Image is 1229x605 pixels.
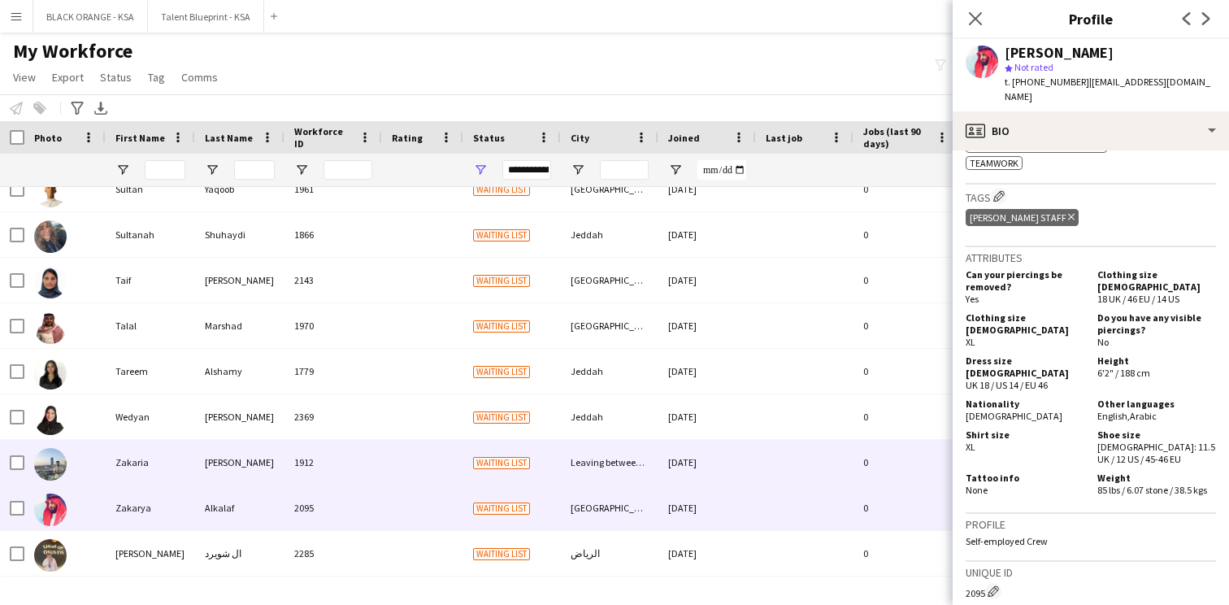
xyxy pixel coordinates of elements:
div: [DATE] [658,440,756,485]
div: Taif [106,258,195,302]
button: Open Filter Menu [205,163,219,177]
button: Open Filter Menu [571,163,585,177]
div: 1970 [284,303,382,348]
div: Shuhaydi [195,212,284,257]
input: Workforce ID Filter Input [324,160,372,180]
div: 0 [853,349,959,394]
div: 0 [853,167,959,211]
div: الرياض [561,531,658,576]
a: Comms [175,67,224,88]
div: 1961 [284,167,382,211]
span: | [EMAIL_ADDRESS][DOMAIN_NAME] [1005,76,1210,102]
div: 0 [853,212,959,257]
span: Waiting list [473,320,530,333]
img: Sultanah Shuhaydi [34,220,67,253]
span: City [571,132,589,144]
h3: Tags [966,188,1216,205]
button: Open Filter Menu [115,163,130,177]
div: [PERSON_NAME] [195,258,284,302]
h3: Unique ID [966,565,1216,580]
div: 0 [853,394,959,439]
div: Zakaria [106,440,195,485]
div: [DATE] [658,167,756,211]
button: BLACK ORANGE - KSA [33,1,148,33]
input: First Name Filter Input [145,160,185,180]
div: Jeddah [561,212,658,257]
span: Joined [668,132,700,144]
div: Sultanah [106,212,195,257]
span: Status [473,132,505,144]
a: Status [93,67,138,88]
span: Yes [966,293,979,305]
button: Open Filter Menu [294,163,309,177]
div: [DATE] [658,258,756,302]
div: [DATE] [658,531,756,576]
img: Tareem Alshamy [34,357,67,390]
div: 2095 [284,485,382,530]
h5: Do you have any visible piercings? [1097,311,1216,336]
div: ‏[GEOGRAPHIC_DATA] [561,485,658,530]
span: My Workforce [13,39,132,63]
span: Rating [392,132,423,144]
span: Not rated [1014,61,1053,73]
img: Wedyan Ahmed [34,403,67,435]
span: View [13,70,36,85]
img: سعد ال شويرد [34,539,67,572]
h5: Nationality [966,398,1084,410]
h5: Clothing size [DEMOGRAPHIC_DATA] [1097,268,1216,293]
div: Talal [106,303,195,348]
span: [DEMOGRAPHIC_DATA] [966,410,1062,422]
a: Tag [141,67,172,88]
span: Arabic [1130,410,1157,422]
input: Last Name Filter Input [234,160,275,180]
img: Sultan Yaqoob [34,175,67,207]
span: No [1097,336,1109,348]
div: Jeddah [561,394,658,439]
span: Status [100,70,132,85]
div: [GEOGRAPHIC_DATA] [561,303,658,348]
div: [PERSON_NAME] Staff [966,209,1079,226]
span: First Name [115,132,165,144]
img: Zakarya Alkalaf [34,494,67,526]
span: UK 18 / US 14 / EU 46 [966,379,1048,391]
div: [DATE] [658,303,756,348]
span: Waiting list [473,503,530,515]
div: Zakarya [106,485,195,530]
span: Last job [766,132,802,144]
h3: Attributes [966,250,1216,265]
span: Waiting list [473,229,530,242]
a: Export [46,67,90,88]
img: Zakaria Farhan [34,448,67,481]
div: 0 [853,258,959,302]
div: Sultan [106,167,195,211]
div: [PERSON_NAME] [195,440,284,485]
span: 85 lbs / 6.07 stone / 38.5 kgs [1097,484,1207,496]
div: Tareem [106,349,195,394]
h3: Profile [953,8,1229,29]
div: 1779 [284,349,382,394]
div: Yaqoob [195,167,284,211]
a: View [7,67,42,88]
span: Photo [34,132,62,144]
h5: Dress size [DEMOGRAPHIC_DATA] [966,355,1084,379]
div: 0 [853,303,959,348]
div: Bio [953,111,1229,150]
span: Last Name [205,132,253,144]
span: Workforce ID [294,125,353,150]
h5: Weight [1097,472,1216,484]
div: [GEOGRAPHIC_DATA] [561,258,658,302]
div: Alshamy [195,349,284,394]
p: Self-employed Crew [966,535,1216,547]
button: Talent Blueprint - KSA [148,1,264,33]
span: Waiting list [473,411,530,424]
div: [DATE] [658,212,756,257]
div: [GEOGRAPHIC_DATA] [561,167,658,211]
span: Export [52,70,84,85]
img: Taif Albaqami [34,266,67,298]
div: Wedyan [106,394,195,439]
span: English , [1097,410,1130,422]
div: 1912 [284,440,382,485]
span: 6'2" / 188 cm [1097,367,1150,379]
div: [PERSON_NAME] [195,394,284,439]
input: Joined Filter Input [697,160,746,180]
